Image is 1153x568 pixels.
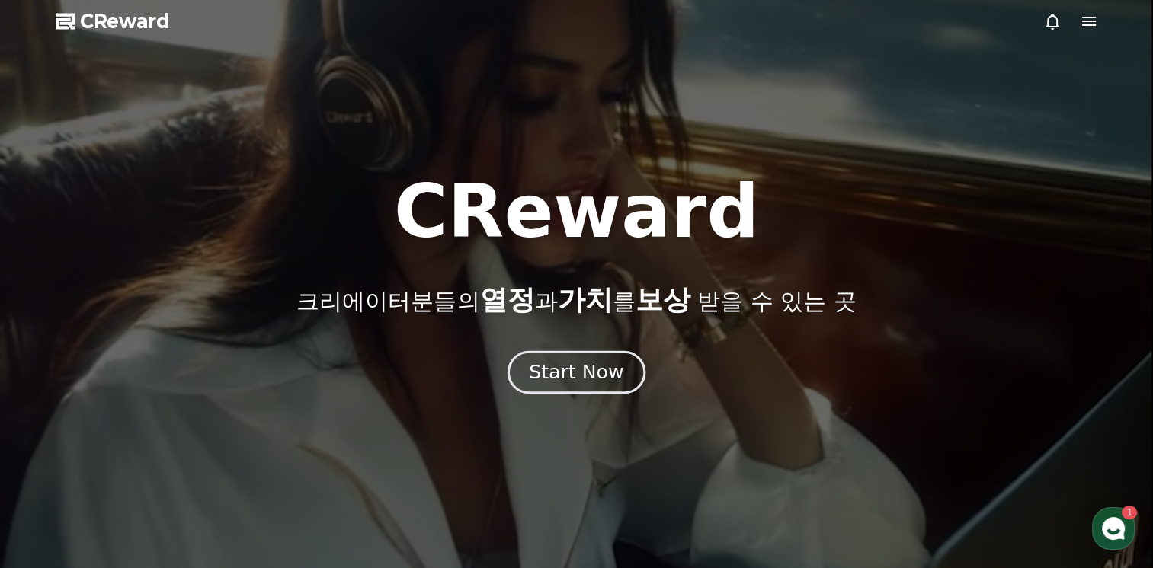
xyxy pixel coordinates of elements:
div: Start Now [529,359,623,385]
a: 설정 [197,442,293,480]
a: CReward [56,9,170,34]
span: 설정 [235,464,254,477]
span: 홈 [48,464,57,477]
span: 열정 [479,284,534,315]
a: 홈 [5,442,101,480]
span: 1 [155,441,160,453]
span: CReward [80,9,170,34]
button: Start Now [508,351,645,394]
span: 가치 [557,284,612,315]
span: 대화 [139,465,158,477]
h1: CReward [394,175,759,248]
p: 크리에이터분들의 과 를 받을 수 있는 곳 [296,285,856,315]
a: 1대화 [101,442,197,480]
span: 보상 [635,284,690,315]
a: Start Now [511,367,642,381]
